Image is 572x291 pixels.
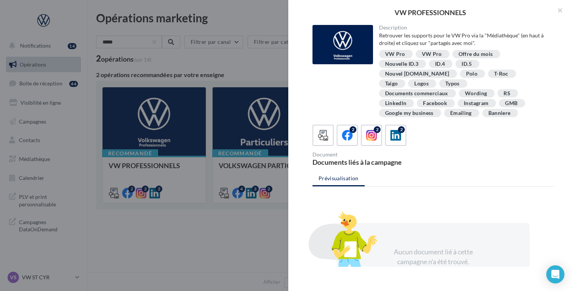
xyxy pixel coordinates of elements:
[459,51,493,57] div: Offre du mois
[505,101,518,106] div: GMB
[374,126,381,133] div: 2
[300,9,560,16] div: VW PROFESSIONNELS
[488,110,511,116] div: Banniere
[379,25,548,30] div: Description
[385,247,481,266] div: Aucun document lié à cette campagne n'a été trouvé.
[445,81,460,87] div: Typos
[465,91,487,96] div: Wording
[385,61,419,67] div: Nouvelle ID.3
[385,101,407,106] div: Linkedln
[435,61,445,67] div: ID.4
[414,81,429,87] div: Logos
[312,159,430,166] div: Documents liés à la campagne
[450,110,472,116] div: Emailing
[462,61,471,67] div: ID.5
[385,51,405,57] div: VW Pro
[385,81,398,87] div: Taigo
[350,126,356,133] div: 2
[385,71,449,77] div: Nouvel [DOMAIN_NAME]
[379,32,548,47] div: Retrouver les supports pour le VW Pro via la "Médiathèque" (en haut à droite) et cliquez sur "par...
[423,101,447,106] div: Facebook
[546,265,564,283] div: Open Intercom Messenger
[385,110,434,116] div: Google my business
[504,91,510,96] div: RS
[494,71,508,77] div: T-Roc
[398,126,405,133] div: 2
[385,91,448,96] div: Documents commerciaux
[312,152,430,157] div: Document
[422,51,442,57] div: VW Pro
[464,101,488,106] div: Instagram
[466,71,477,77] div: Polo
